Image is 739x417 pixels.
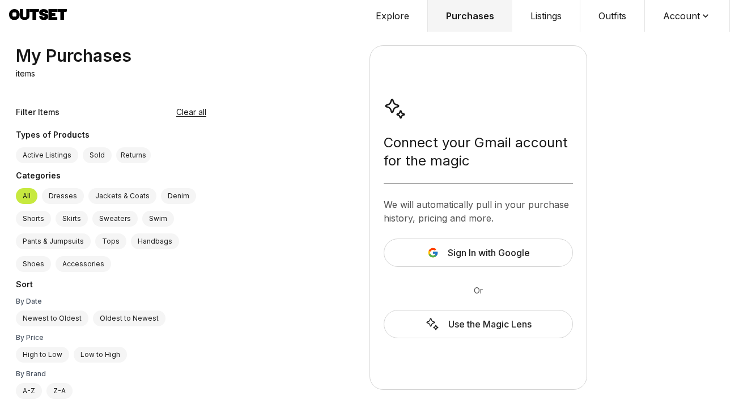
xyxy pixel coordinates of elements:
[56,211,88,227] label: Skirts
[16,279,206,292] div: Sort
[16,45,131,66] div: My Purchases
[116,147,151,163] button: Returns
[16,369,206,378] div: By Brand
[74,347,127,363] label: Low to High
[161,188,196,204] label: Denim
[384,310,573,338] a: Use the Magic Lens
[16,297,206,306] div: By Date
[95,233,126,249] label: Tops
[176,107,206,118] button: Clear all
[46,383,73,399] label: Z-A
[16,107,60,118] div: Filter Items
[92,211,138,227] label: Sweaters
[384,239,573,267] button: Sign In with Google
[16,383,42,399] label: A-Z
[16,68,35,79] p: items
[16,333,206,342] div: By Price
[16,347,69,363] label: High to Low
[16,188,37,204] label: All
[16,129,206,143] div: Types of Products
[131,233,179,249] label: Handbags
[384,134,573,170] div: Connect your Gmail account for the magic
[42,188,84,204] label: Dresses
[56,256,111,272] label: Accessories
[384,198,573,225] div: We will automatically pull in your purchase history, pricing and more.
[93,310,165,326] label: Oldest to Newest
[88,188,156,204] label: Jackets & Coats
[16,170,206,184] div: Categories
[16,233,91,249] label: Pants & Jumpsuits
[83,147,112,163] label: Sold
[448,246,530,259] span: Sign In with Google
[16,310,88,326] label: Newest to Oldest
[16,147,78,163] label: Active Listings
[16,211,51,227] label: Shorts
[16,256,51,272] label: Shoes
[142,211,174,227] label: Swim
[384,285,573,296] div: Or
